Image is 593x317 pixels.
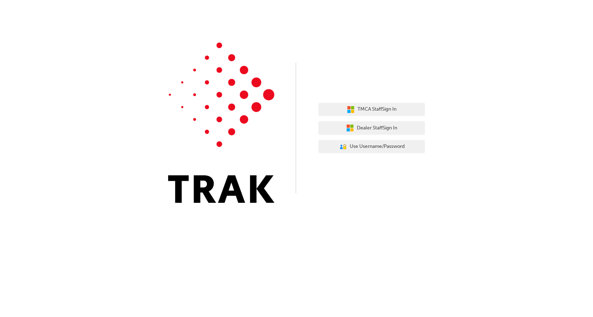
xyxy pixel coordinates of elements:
[168,43,275,203] img: Trak
[358,105,397,113] span: TMCA Staff Sign In
[350,143,405,151] span: Use Username/Password
[357,124,397,132] span: Dealer Staff Sign In
[318,140,425,154] button: Use Username/Password
[318,121,425,135] button: Dealer StaffSign In
[318,103,425,116] button: TMCA StaffSign In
